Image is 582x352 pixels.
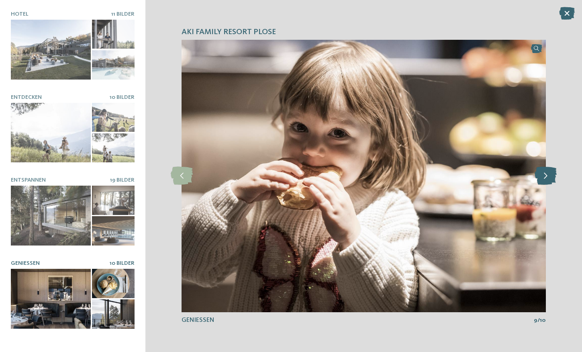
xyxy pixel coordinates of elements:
span: Genießen [182,317,214,323]
span: Genießen [11,260,40,266]
span: Entdecken [11,94,42,100]
span: 11 Bilder [111,11,135,17]
span: 10 [540,316,546,324]
span: 10 Bilder [110,94,135,100]
span: 19 Bilder [110,177,135,183]
img: AKI Family Resort PLOSE [182,40,546,312]
span: AKI Family Resort PLOSE [182,27,276,38]
span: 10 Bilder [110,260,135,266]
span: Entspannen [11,177,46,183]
span: / [537,316,540,324]
span: Hotel [11,11,29,17]
span: 9 [534,316,537,324]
